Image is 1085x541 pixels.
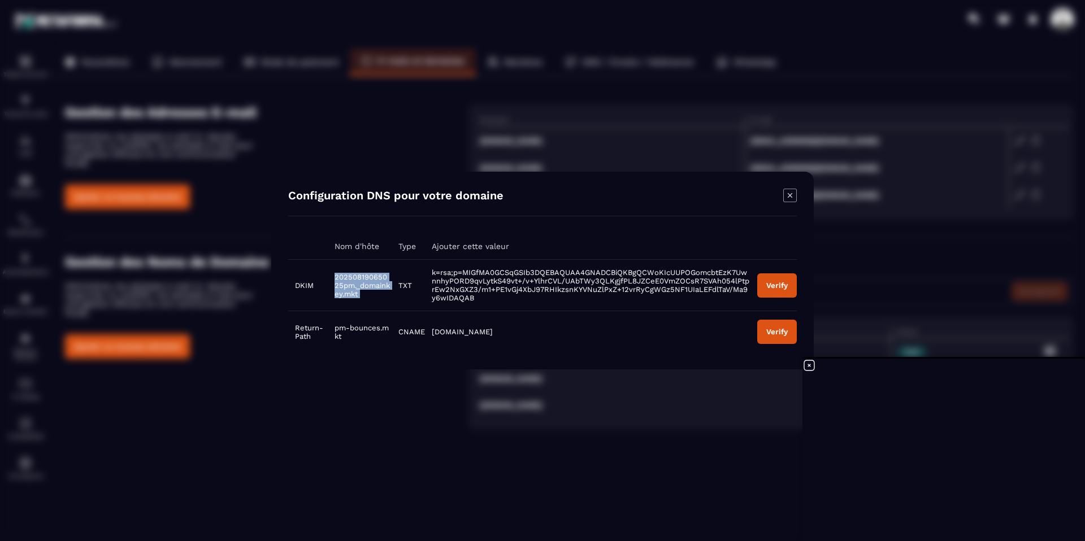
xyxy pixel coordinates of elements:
button: Verify [757,320,797,344]
h4: Configuration DNS pour votre domaine [288,189,504,204]
span: [DOMAIN_NAME] [432,328,493,336]
span: k=rsa;p=MIGfMA0GCSqGSIb3DQEBAQUAA4GNADCBiQKBgQCWoKIcUUPOGomcbtEzK7UwnnhyPORD9qvLytkS49vt+/v+YlhrC... [432,268,749,302]
td: TXT [392,260,425,311]
span: 20250819065025pm._domainkey.mkt [335,273,390,298]
div: Verify [766,328,788,336]
th: Type [392,233,425,260]
td: DKIM [288,260,328,311]
div: Verify [766,281,788,290]
th: Ajouter cette valeur [425,233,750,260]
td: CNAME [392,311,425,353]
td: Return-Path [288,311,328,353]
span: pm-bounces.mkt [335,324,389,341]
th: Nom d'hôte [328,233,391,260]
button: Verify [757,273,797,298]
